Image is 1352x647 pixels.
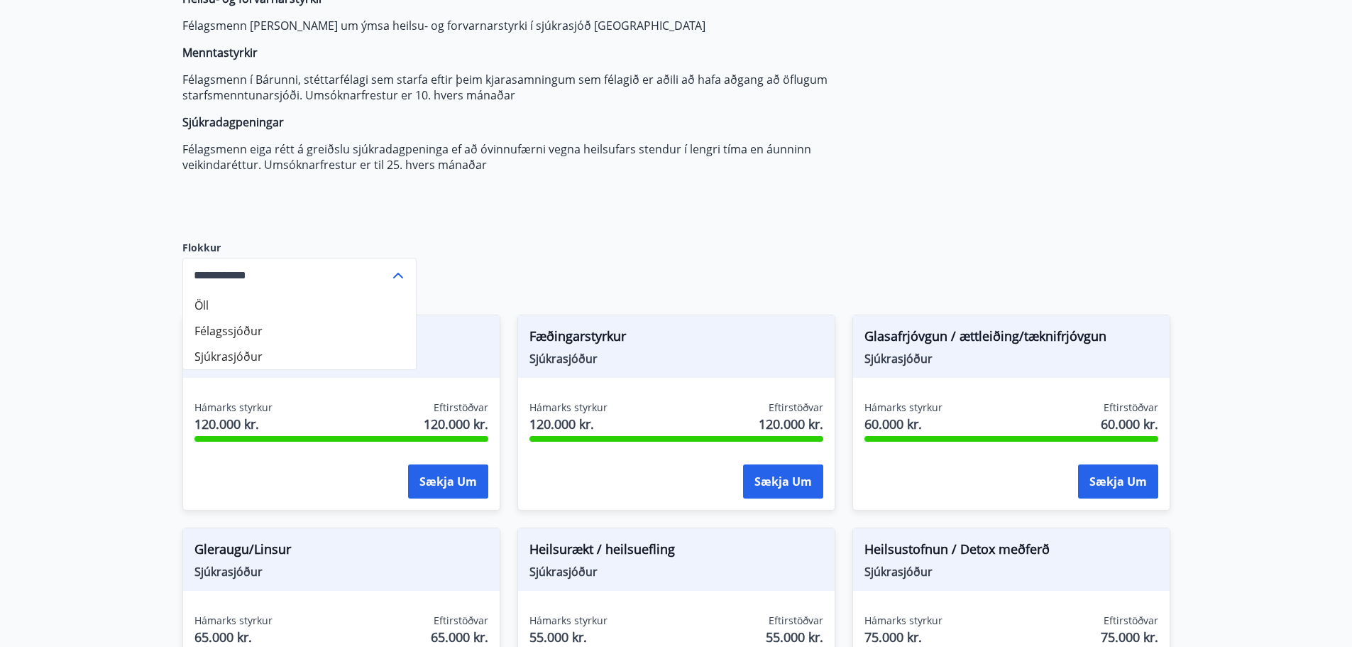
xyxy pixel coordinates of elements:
[1104,401,1158,415] span: Eftirstöðvar
[864,401,942,415] span: Hámarks styrkur
[1104,614,1158,628] span: Eftirstöðvar
[431,628,488,646] span: 65.000 kr.
[182,72,852,103] p: Félagsmenn í Bárunni, stéttarfélagi sem starfa eftir þeim kjarasamningum sem félagið er aðili að ...
[766,628,823,646] span: 55.000 kr.
[769,614,823,628] span: Eftirstöðvar
[864,351,1158,366] span: Sjúkrasjóður
[529,614,608,628] span: Hámarks styrkur
[194,540,488,564] span: Gleraugu/Linsur
[529,415,608,433] span: 120.000 kr.
[194,415,273,433] span: 120.000 kr.
[529,564,823,580] span: Sjúkrasjóður
[529,327,823,351] span: Fæðingarstyrkur
[769,401,823,415] span: Eftirstöðvar
[864,540,1158,564] span: Heilsustofnun / Detox meðferð
[194,564,488,580] span: Sjúkrasjóður
[434,401,488,415] span: Eftirstöðvar
[182,18,852,33] p: Félagsmenn [PERSON_NAME] um ýmsa heilsu- og forvarnarstyrki í sjúkrasjóð [GEOGRAPHIC_DATA]
[183,344,416,369] li: Sjúkrasjóður
[182,114,284,130] strong: Sjúkradagpeningar
[194,614,273,628] span: Hámarks styrkur
[408,464,488,499] button: Sækja um
[529,540,823,564] span: Heilsurækt / heilsuefling
[864,327,1158,351] span: Glasafrjóvgun / ættleiðing/tæknifrjóvgun
[529,351,823,366] span: Sjúkrasjóður
[1101,415,1158,433] span: 60.000 kr.
[182,45,258,60] strong: Menntastyrkir
[529,628,608,646] span: 55.000 kr.
[183,293,416,318] li: Öll
[194,401,273,415] span: Hámarks styrkur
[864,564,1158,580] span: Sjúkrasjóður
[743,464,823,499] button: Sækja um
[864,614,942,628] span: Hámarks styrkur
[864,415,942,433] span: 60.000 kr.
[759,415,823,433] span: 120.000 kr.
[1078,464,1158,499] button: Sækja um
[424,415,488,433] span: 120.000 kr.
[183,318,416,344] li: Félagssjóður
[434,614,488,628] span: Eftirstöðvar
[182,241,417,255] label: Flokkur
[1101,628,1158,646] span: 75.000 kr.
[529,401,608,415] span: Hámarks styrkur
[864,628,942,646] span: 75.000 kr.
[194,628,273,646] span: 65.000 kr.
[182,141,852,173] p: Félagsmenn eiga rétt á greiðslu sjúkradagpeninga ef að óvinnufærni vegna heilsufars stendur í len...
